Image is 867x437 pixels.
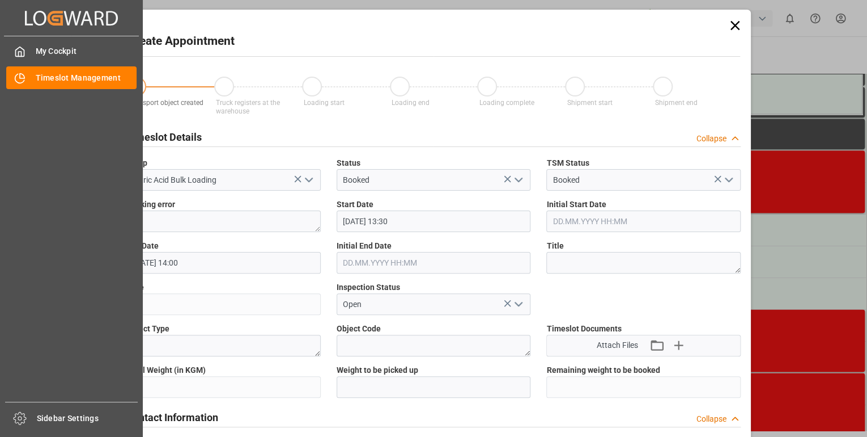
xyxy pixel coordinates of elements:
input: Type to search/select [126,169,321,191]
button: open menu [719,171,736,189]
span: Truck registers at the warehouse [216,99,280,115]
span: Initial End Date [337,240,392,252]
span: Title [546,240,563,252]
span: Loading complete [479,99,534,107]
span: Initial Start Date [546,199,606,211]
input: DD.MM.YYYY HH:MM [337,252,531,274]
h2: Create Appointment [127,32,235,51]
span: Loading start [304,99,345,107]
input: DD.MM.YYYY HH:MM [126,252,321,274]
span: Status [337,157,360,169]
span: Shipment start [567,99,613,107]
span: Sidebar Settings [37,413,138,425]
span: Start Date [337,199,373,211]
span: Weight to be picked up [337,364,418,376]
span: Inspection Status [337,281,400,293]
span: Timeslot Management [36,72,137,84]
a: My Cockpit [6,40,137,62]
span: Object Type [126,323,169,335]
span: Timeslot Documents [546,323,621,335]
span: My Cockpit [36,45,137,57]
button: open menu [509,296,526,313]
span: Object Code [337,323,381,335]
span: Total Weight (in KGM) [126,364,206,376]
div: Collapse [696,413,726,425]
h2: Timeslot Details [126,129,202,145]
h2: Contact Information [126,410,218,425]
span: Loading end [392,99,430,107]
span: Booking error [126,199,175,211]
a: Timeslot Management [6,66,137,89]
button: open menu [299,171,316,189]
span: Remaining weight to be booked [546,364,660,376]
input: Type to search/select [337,169,531,191]
span: Transport object created [129,99,203,107]
div: Collapse [696,133,726,145]
input: DD.MM.YYYY HH:MM [546,211,741,232]
input: DD.MM.YYYY HH:MM [337,211,531,232]
span: Shipment end [655,99,698,107]
span: TSM Status [546,157,589,169]
span: Attach Files [597,339,638,351]
button: open menu [509,171,526,189]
